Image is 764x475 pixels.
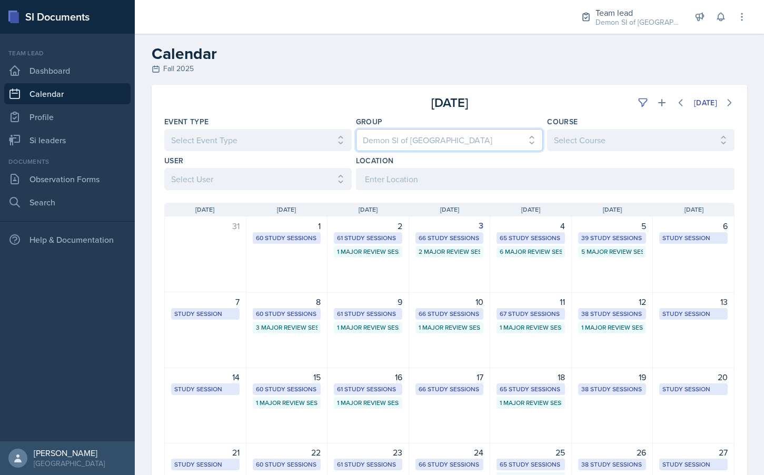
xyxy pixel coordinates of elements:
span: [DATE] [195,205,214,214]
div: 22 [253,446,321,459]
a: Profile [4,106,131,127]
div: 38 Study Sessions [581,309,643,319]
div: 16 [334,371,402,383]
label: Event Type [164,116,209,127]
div: 5 Major Review Sessions [581,247,643,256]
div: 1 Major Review Session [581,323,643,332]
div: 1 Major Review Session [337,247,399,256]
span: [DATE] [603,205,622,214]
button: [DATE] [687,94,724,112]
input: Enter Location [356,168,735,190]
div: 6 [659,220,728,232]
div: Demon SI of [GEOGRAPHIC_DATA] / Fall 2025 [596,17,680,28]
div: 61 Study Sessions [337,309,399,319]
div: [GEOGRAPHIC_DATA] [34,458,105,469]
div: 9 [334,295,402,308]
span: [DATE] [521,205,540,214]
div: 7 [171,295,240,308]
div: 65 Study Sessions [500,233,562,243]
div: 24 [415,446,484,459]
div: 38 Study Sessions [581,460,643,469]
a: Search [4,192,131,213]
div: 17 [415,371,484,383]
div: Study Session [662,384,725,394]
div: 60 Study Sessions [256,384,318,394]
div: 3 [415,220,484,232]
div: 60 Study Sessions [256,309,318,319]
span: [DATE] [277,205,296,214]
div: 5 [578,220,647,232]
div: Help & Documentation [4,229,131,250]
span: [DATE] [684,205,703,214]
span: [DATE] [359,205,378,214]
div: 23 [334,446,402,459]
div: 11 [497,295,565,308]
div: 1 Major Review Session [500,323,562,332]
div: 3 Major Review Sessions [256,323,318,332]
div: 60 Study Sessions [256,233,318,243]
div: 21 [171,446,240,459]
div: 1 Major Review Session [500,398,562,408]
div: 10 [415,295,484,308]
a: Calendar [4,83,131,104]
div: 61 Study Sessions [337,384,399,394]
a: Observation Forms [4,169,131,190]
div: Study Session [174,309,236,319]
div: 14 [171,371,240,383]
div: Study Session [662,460,725,469]
div: 66 Study Sessions [419,233,481,243]
div: [DATE] [354,93,544,112]
div: 66 Study Sessions [419,460,481,469]
div: 4 [497,220,565,232]
div: 18 [497,371,565,383]
div: 15 [253,371,321,383]
div: 8 [253,295,321,308]
div: 13 [659,295,728,308]
div: 61 Study Sessions [337,233,399,243]
div: Study Session [174,384,236,394]
div: 12 [578,295,647,308]
div: 25 [497,446,565,459]
div: 61 Study Sessions [337,460,399,469]
div: 2 Major Review Sessions [419,247,481,256]
div: 65 Study Sessions [500,460,562,469]
div: 20 [659,371,728,383]
div: [DATE] [694,98,717,107]
div: Study Session [174,460,236,469]
div: Team lead [4,48,131,58]
div: 1 [253,220,321,232]
div: 60 Study Sessions [256,460,318,469]
a: Si leaders [4,130,131,151]
label: Location [356,155,394,166]
label: User [164,155,183,166]
div: 66 Study Sessions [419,309,481,319]
div: 19 [578,371,647,383]
span: [DATE] [440,205,459,214]
div: [PERSON_NAME] [34,448,105,458]
div: 67 Study Sessions [500,309,562,319]
a: Dashboard [4,60,131,81]
div: 31 [171,220,240,232]
div: 38 Study Sessions [581,384,643,394]
div: 2 [334,220,402,232]
div: 1 Major Review Session [337,398,399,408]
div: 1 Major Review Session [256,398,318,408]
div: 1 Major Review Session [419,323,481,332]
div: 6 Major Review Sessions [500,247,562,256]
h2: Calendar [152,44,747,63]
div: 1 Major Review Session [337,323,399,332]
div: 26 [578,446,647,459]
label: Group [356,116,383,127]
label: Course [547,116,578,127]
div: 65 Study Sessions [500,384,562,394]
div: 27 [659,446,728,459]
div: Fall 2025 [152,63,747,74]
div: 39 Study Sessions [581,233,643,243]
div: Study Session [662,233,725,243]
div: 66 Study Sessions [419,384,481,394]
div: Study Session [662,309,725,319]
div: Documents [4,157,131,166]
div: Team lead [596,6,680,19]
